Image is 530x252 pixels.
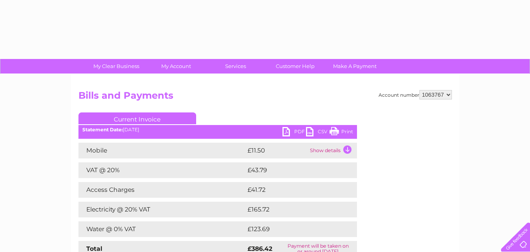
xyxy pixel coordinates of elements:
td: £123.69 [246,221,342,237]
td: Mobile [78,143,246,158]
td: Show details [308,143,357,158]
td: Electricity @ 20% VAT [78,202,246,217]
a: Current Invoice [78,112,196,124]
a: CSV [306,127,330,138]
td: £11.50 [246,143,308,158]
td: £165.72 [246,202,342,217]
td: Access Charges [78,182,246,198]
b: Statement Date: [82,127,123,132]
td: VAT @ 20% [78,162,246,178]
a: My Account [144,59,208,74]
a: My Clear Business [84,59,149,74]
a: PDF [282,127,306,138]
a: Make A Payment [322,59,387,74]
a: Customer Help [263,59,328,74]
td: £41.72 [246,182,340,198]
div: [DATE] [78,127,357,132]
td: £43.79 [246,162,341,178]
h2: Bills and Payments [78,90,452,105]
a: Services [203,59,268,74]
a: Print [330,127,353,138]
td: Water @ 0% VAT [78,221,246,237]
div: Account number [379,90,452,99]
